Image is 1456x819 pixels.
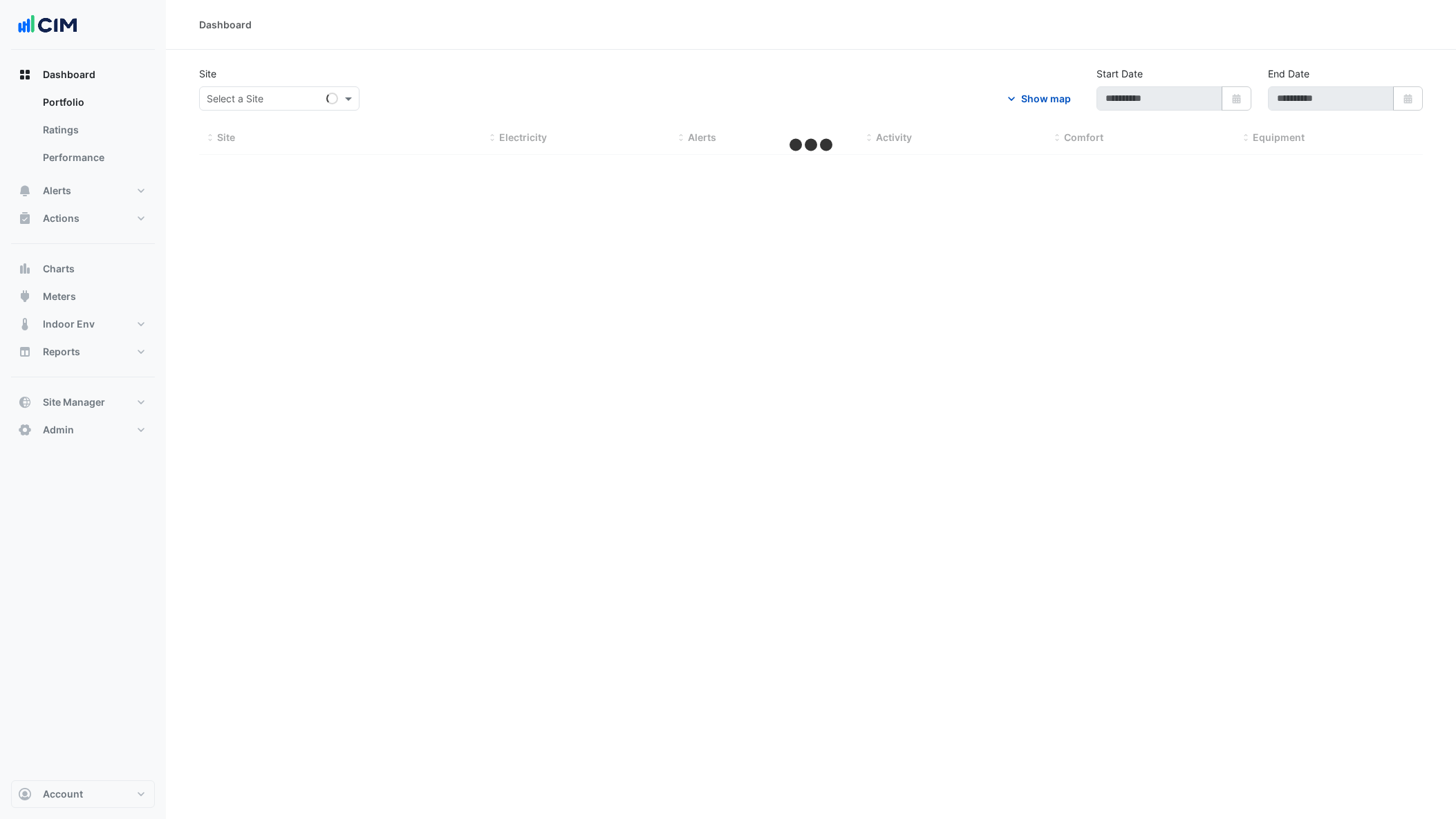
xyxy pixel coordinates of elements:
span: Comfort [1064,131,1103,143]
span: Equipment [1253,131,1305,143]
app-icon: Indoor Env [18,317,32,331]
span: Admin [43,423,74,437]
div: Dashboard [199,17,252,32]
app-icon: Admin [18,423,32,437]
div: Show map [1021,91,1071,106]
span: Activity [876,131,912,143]
span: Site [217,131,235,143]
button: Show map [996,86,1080,111]
app-icon: Meters [18,290,32,303]
div: Dashboard [11,88,155,177]
span: Charts [43,262,75,276]
span: Site Manager [43,395,105,409]
button: Actions [11,205,155,232]
button: Meters [11,283,155,310]
label: Site [199,66,216,81]
app-icon: Dashboard [18,68,32,82]
span: Dashboard [43,68,95,82]
button: Admin [11,416,155,444]
button: Alerts [11,177,155,205]
app-icon: Reports [18,345,32,359]
button: Site Manager [11,388,155,416]
app-icon: Actions [18,211,32,225]
a: Ratings [32,116,155,144]
span: Reports [43,345,80,359]
span: Electricity [499,131,547,143]
label: End Date [1268,66,1309,81]
button: Reports [11,338,155,366]
a: Performance [32,144,155,171]
app-icon: Charts [18,262,32,276]
app-icon: Alerts [18,184,32,198]
span: Alerts [43,184,71,198]
span: Meters [43,290,76,303]
span: Alerts [688,131,716,143]
a: Portfolio [32,88,155,116]
span: Indoor Env [43,317,95,331]
img: Company Logo [17,11,79,39]
span: Actions [43,211,80,225]
app-icon: Site Manager [18,395,32,409]
span: Account [43,787,83,801]
button: Dashboard [11,61,155,88]
button: Indoor Env [11,310,155,338]
label: Start Date [1096,66,1143,81]
button: Account [11,780,155,808]
button: Charts [11,255,155,283]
